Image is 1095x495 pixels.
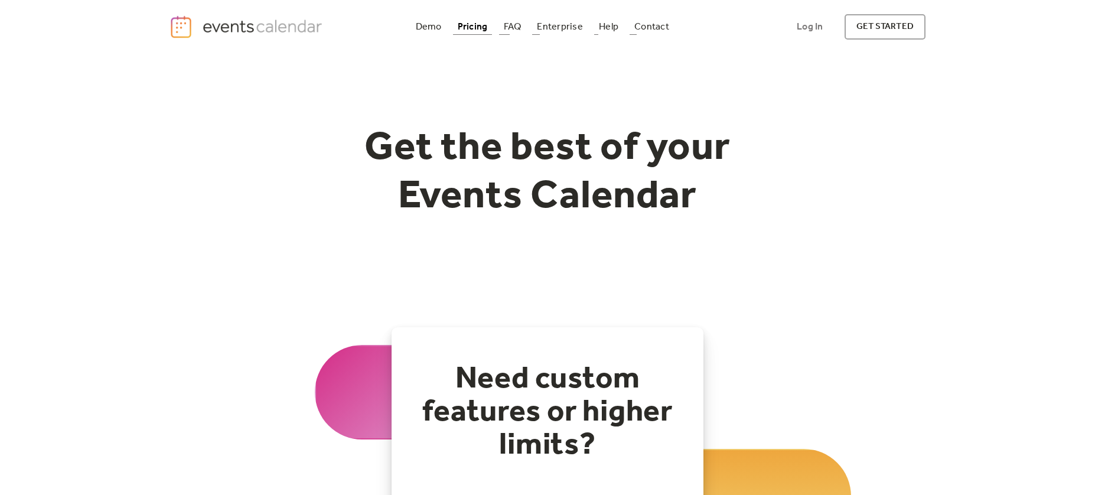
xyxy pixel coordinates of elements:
h2: Need custom features or higher limits? [415,363,680,462]
div: Pricing [458,24,488,30]
a: FAQ [499,19,526,35]
div: Enterprise [537,24,582,30]
div: FAQ [504,24,522,30]
a: Demo [411,19,447,35]
div: Contact [634,24,669,30]
a: Enterprise [532,19,587,35]
a: Pricing [453,19,493,35]
a: Contact [630,19,674,35]
a: get started [845,14,925,40]
div: Demo [416,24,442,30]
a: Log In [785,14,835,40]
div: Help [599,24,618,30]
a: Help [594,19,623,35]
h1: Get the best of your Events Calendar [321,125,774,221]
